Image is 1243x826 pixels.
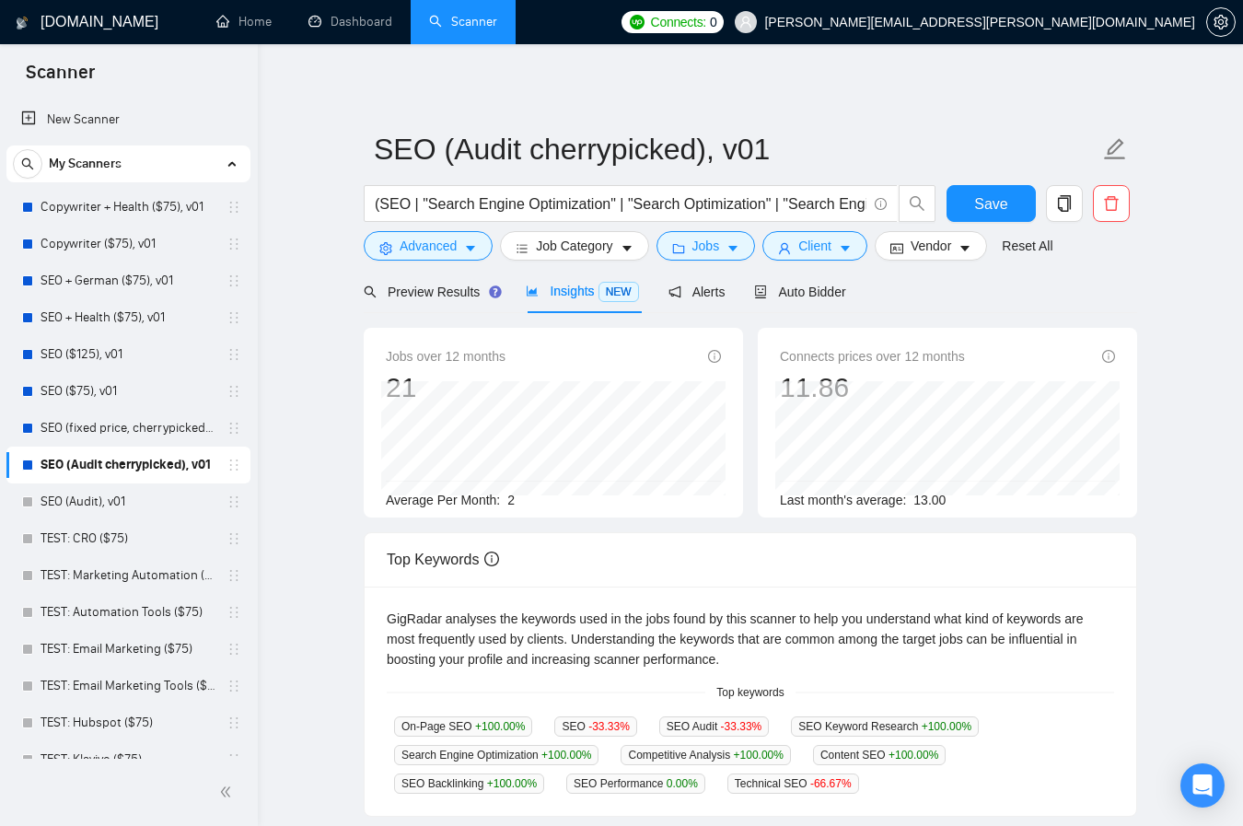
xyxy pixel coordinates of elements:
[839,241,852,255] span: caret-down
[780,370,965,405] div: 11.86
[1002,236,1052,256] a: Reset All
[588,720,630,733] span: -33.33 %
[974,192,1007,215] span: Save
[227,421,241,436] span: holder
[536,236,612,256] span: Job Category
[727,774,859,794] span: Technical SEO
[705,684,795,702] span: Top keywords
[464,241,477,255] span: caret-down
[762,231,867,261] button: userClientcaret-down
[754,285,767,298] span: robot
[651,12,706,32] span: Connects:
[541,749,591,762] span: +100.00 %
[958,241,971,255] span: caret-down
[899,185,935,222] button: search
[216,14,272,29] a: homeHome
[780,493,906,507] span: Last month's average:
[41,336,215,373] a: SEO ($125), v01
[227,605,241,620] span: holder
[1094,195,1129,212] span: delete
[778,241,791,255] span: user
[227,642,241,657] span: holder
[1047,195,1082,212] span: copy
[13,149,42,179] button: search
[621,745,790,765] span: Competitive Analysis
[394,716,532,737] span: On-Page SEO
[219,783,238,801] span: double-left
[41,483,215,520] a: SEO (Audit), v01
[227,273,241,288] span: holder
[41,741,215,778] a: TEST: Klaviyo ($75)
[374,126,1099,172] input: Scanner name...
[41,262,215,299] a: SEO + German ($75), v01
[1103,137,1127,161] span: edit
[11,59,110,98] span: Scanner
[526,285,539,297] span: area-chart
[400,236,457,256] span: Advanced
[554,716,636,737] span: SEO
[598,282,639,302] span: NEW
[394,745,598,765] span: Search Engine Optimization
[1102,350,1115,363] span: info-circle
[692,236,720,256] span: Jobs
[566,774,705,794] span: SEO Performance
[41,299,215,336] a: SEO + Health ($75), v01
[526,284,638,298] span: Insights
[41,557,215,594] a: TEST: Marketing Automation ($75)
[379,241,392,255] span: setting
[710,12,717,32] span: 0
[672,241,685,255] span: folder
[227,458,241,472] span: holder
[41,373,215,410] a: SEO ($75), v01
[364,285,496,299] span: Preview Results
[227,347,241,362] span: holder
[41,189,215,226] a: Copywriter + Health ($75), v01
[364,231,493,261] button: settingAdvancedcaret-down
[1207,15,1235,29] span: setting
[364,285,377,298] span: search
[900,195,935,212] span: search
[394,774,544,794] span: SEO Backlinking
[41,520,215,557] a: TEST: CRO ($75)
[739,16,752,29] span: user
[227,494,241,509] span: holder
[516,241,529,255] span: bars
[875,231,987,261] button: idcardVendorcaret-down
[507,493,515,507] span: 2
[668,285,726,299] span: Alerts
[726,241,739,255] span: caret-down
[227,384,241,399] span: holder
[49,145,122,182] span: My Scanners
[791,716,979,737] span: SEO Keyword Research
[387,533,1114,586] div: Top Keywords
[14,157,41,170] span: search
[810,777,852,790] span: -66.67 %
[798,236,831,256] span: Client
[484,552,499,566] span: info-circle
[500,231,648,261] button: barsJob Categorycaret-down
[922,720,971,733] span: +100.00 %
[41,704,215,741] a: TEST: Hubspot ($75)
[630,15,645,29] img: upwork-logo.png
[227,237,241,251] span: holder
[16,8,29,38] img: logo
[668,285,681,298] span: notification
[227,715,241,730] span: holder
[780,346,965,366] span: Connects prices over 12 months
[1180,763,1225,808] div: Open Intercom Messenger
[227,752,241,767] span: holder
[875,198,887,210] span: info-circle
[890,241,903,255] span: idcard
[227,568,241,583] span: holder
[754,285,845,299] span: Auto Bidder
[911,236,951,256] span: Vendor
[947,185,1036,222] button: Save
[41,447,215,483] a: SEO (Audit cherrypicked), v01
[6,101,250,138] li: New Scanner
[41,631,215,668] a: TEST: Email Marketing ($75)
[734,749,784,762] span: +100.00 %
[41,668,215,704] a: TEST: Email Marketing Tools ($75)
[1206,7,1236,37] button: setting
[621,241,633,255] span: caret-down
[227,679,241,693] span: holder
